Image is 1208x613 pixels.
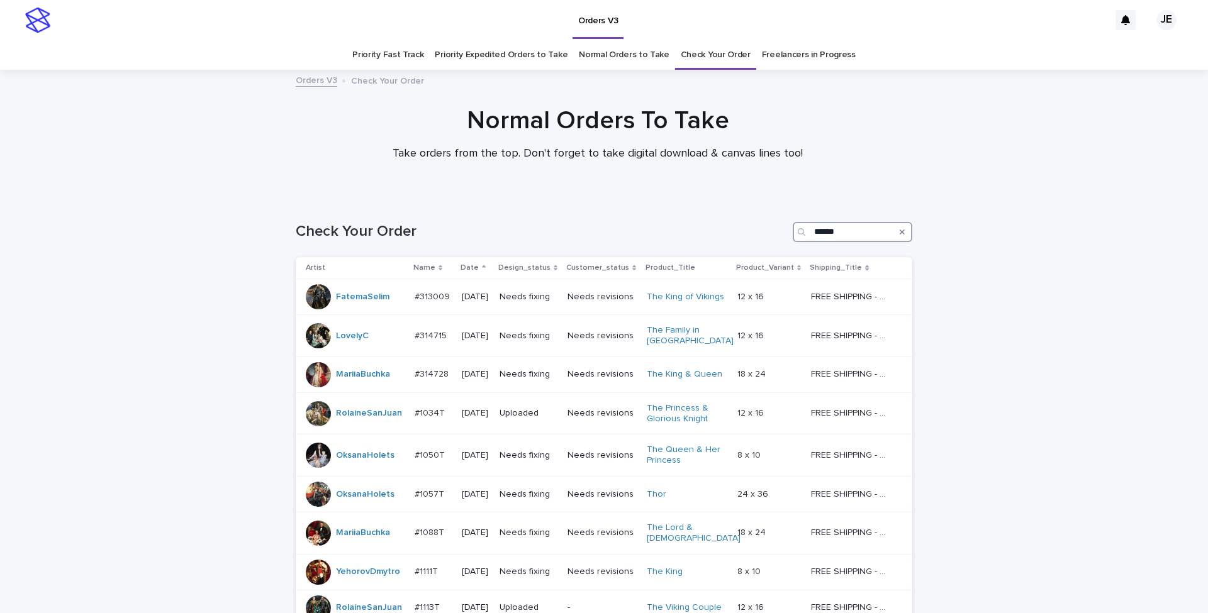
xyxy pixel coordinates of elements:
[568,369,637,380] p: Needs revisions
[296,315,912,357] tr: LovelyC #314715#314715 [DATE]Needs fixingNeeds revisionsThe Family in [GEOGRAPHIC_DATA] 12 x 1612...
[811,289,892,302] p: FREE SHIPPING - preview in 1-2 business days, after your approval delivery will take 5-10 b.d.
[737,406,766,419] p: 12 x 16
[500,408,557,419] p: Uploaded
[500,450,557,461] p: Needs fixing
[296,356,912,392] tr: MariiaBuchka #314728#314728 [DATE]Needs fixingNeeds revisionsThe King & Queen 18 x 2418 x 24 FREE...
[737,448,763,461] p: 8 x 10
[462,450,489,461] p: [DATE]
[296,512,912,554] tr: MariiaBuchka #1088T#1088T [DATE]Needs fixingNeeds revisionsThe Lord & [DEMOGRAPHIC_DATA] 18 x 241...
[568,527,637,538] p: Needs revisions
[811,406,892,419] p: FREE SHIPPING - preview in 1-2 business days, after your approval delivery will take 5-10 b.d.
[737,367,768,380] p: 18 x 24
[462,602,489,613] p: [DATE]
[500,331,557,341] p: Needs fixing
[568,331,637,341] p: Needs revisions
[647,403,725,424] a: The Princess & Glorious Knight
[681,40,751,70] a: Check Your Order
[462,489,489,500] p: [DATE]
[647,325,734,346] a: The Family in [GEOGRAPHIC_DATA]
[568,489,637,500] p: Needs revisions
[413,261,435,275] p: Name
[336,489,394,500] a: OksanaHolets
[435,40,568,70] a: Priority Expedited Orders to Take
[647,566,683,577] a: The King
[461,261,479,275] p: Date
[415,328,449,341] p: #314715
[462,369,489,380] p: [DATE]
[793,222,912,242] input: Search
[415,525,447,538] p: #1088T
[737,328,766,341] p: 12 x 16
[336,566,400,577] a: YehorovDmytro
[296,279,912,315] tr: FatemaSelim #313009#313009 [DATE]Needs fixingNeeds revisionsThe King of Vikings 12 x 1612 x 16 FR...
[566,261,629,275] p: Customer_status
[296,554,912,590] tr: YehorovDmytro #1111T#1111T [DATE]Needs fixingNeeds revisionsThe King 8 x 108 x 10 FREE SHIPPING -...
[647,369,722,380] a: The King & Queen
[500,566,557,577] p: Needs fixing
[415,448,447,461] p: #1050T
[336,527,390,538] a: MariiaBuchka
[415,289,452,302] p: #313009
[500,527,557,538] p: Needs fixing
[296,434,912,477] tr: OksanaHolets #1050T#1050T [DATE]Needs fixingNeeds revisionsThe Queen & Her Princess 8 x 108 x 10 ...
[1156,10,1177,30] div: JE
[568,602,637,613] p: -
[25,8,50,33] img: stacker-logo-s-only.png
[500,489,557,500] p: Needs fixing
[462,566,489,577] p: [DATE]
[415,600,442,613] p: #1113T
[811,367,892,380] p: FREE SHIPPING - preview in 1-2 business days, after your approval delivery will take 5-10 b.d.
[646,261,695,275] p: Product_Title
[415,487,447,500] p: #1057T
[736,261,794,275] p: Product_Variant
[647,445,725,466] a: The Queen & Her Princess
[737,487,771,500] p: 24 x 36
[762,40,856,70] a: Freelancers in Progress
[737,289,766,302] p: 12 x 16
[336,331,369,341] a: LovelyC
[647,522,741,544] a: The Lord & [DEMOGRAPHIC_DATA]
[415,406,447,419] p: #1034T
[462,408,489,419] p: [DATE]
[568,566,637,577] p: Needs revisions
[336,408,402,419] a: RolaineSanJuan
[296,392,912,434] tr: RolaineSanJuan #1034T#1034T [DATE]UploadedNeeds revisionsThe Princess & Glorious Knight 12 x 1612...
[579,40,669,70] a: Normal Orders to Take
[462,527,489,538] p: [DATE]
[568,408,637,419] p: Needs revisions
[462,292,489,302] p: [DATE]
[296,476,912,512] tr: OksanaHolets #1057T#1057T [DATE]Needs fixingNeeds revisionsThor 24 x 3624 x 36 FREE SHIPPING - pr...
[811,564,892,577] p: FREE SHIPPING - preview in 1-2 business days, after your approval delivery will take 5-10 b.d.
[415,367,451,380] p: #314728
[462,331,489,341] p: [DATE]
[647,292,724,302] a: The King of Vikings
[415,564,440,577] p: #1111T
[346,147,849,161] p: Take orders from the top. Don't forget to take digital download & canvas lines too!
[296,72,337,87] a: Orders V3
[811,487,892,500] p: FREE SHIPPING - preview in 1-2 business days, after your approval delivery will take 5-10 b.d.
[336,292,389,302] a: FatemaSelim
[500,369,557,380] p: Needs fixing
[737,600,766,613] p: 12 x 16
[811,328,892,341] p: FREE SHIPPING - preview in 1-2 business days, after your approval delivery will take 5-10 b.d.
[810,261,862,275] p: Shipping_Title
[500,292,557,302] p: Needs fixing
[737,564,763,577] p: 8 x 10
[811,525,892,538] p: FREE SHIPPING - preview in 1-2 business days, after your approval delivery will take 5-10 b.d.
[500,602,557,613] p: Uploaded
[296,223,788,241] h1: Check Your Order
[647,602,722,613] a: The Viking Couple
[811,600,892,613] p: FREE SHIPPING - preview in 1-2 business days, after your approval delivery will take 5-10 b.d.
[568,292,637,302] p: Needs revisions
[568,450,637,461] p: Needs revisions
[352,40,423,70] a: Priority Fast Track
[336,450,394,461] a: OksanaHolets
[289,106,906,136] h1: Normal Orders To Take
[336,369,390,380] a: MariiaBuchka
[737,525,768,538] p: 18 x 24
[811,448,892,461] p: FREE SHIPPING - preview in 1-2 business days, after your approval delivery will take 5-10 b.d.
[336,602,402,613] a: RolaineSanJuan
[351,73,424,87] p: Check Your Order
[306,261,325,275] p: Artist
